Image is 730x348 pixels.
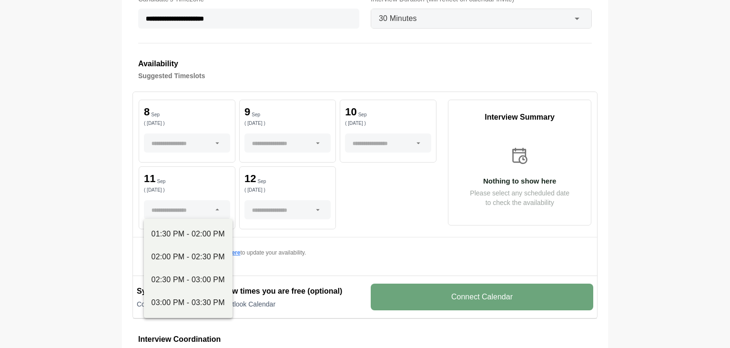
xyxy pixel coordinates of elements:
[144,188,230,193] p: ( [DATE] )
[345,121,431,126] p: ( [DATE] )
[138,58,592,70] h3: Availability
[150,249,425,256] p: If none of the times work, to update your availability.
[371,284,593,310] v-button: Connect Calendar
[144,174,155,184] p: 11
[144,121,230,126] p: ( [DATE] )
[144,107,150,117] p: 8
[510,146,530,166] img: calender
[448,177,591,184] p: Nothing to show here
[137,286,359,297] h2: Sync your calendar to show times you are free (optional)
[258,179,266,184] p: Sep
[138,70,592,82] h4: Suggested Timeslots
[214,249,240,256] button: click here
[151,113,160,117] p: Sep
[379,12,417,25] span: 30 Minutes
[448,188,591,207] p: Please select any scheduled date to check the availability
[244,121,331,126] p: ( [DATE] )
[137,299,359,309] p: Connect Google Calendar or Outlook Calendar
[157,179,165,184] p: Sep
[244,174,256,184] p: 12
[358,113,367,117] p: Sep
[244,188,331,193] p: ( [DATE] )
[448,112,591,123] p: Interview Summary
[244,107,250,117] p: 9
[138,333,592,346] h3: Interview Coordination
[345,107,356,117] p: 10
[252,113,260,117] p: Sep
